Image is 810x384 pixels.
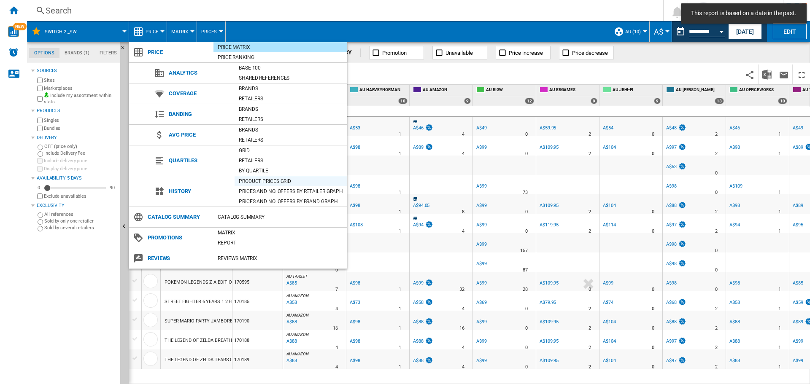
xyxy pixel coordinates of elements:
div: Product prices grid [235,177,347,185]
div: Grid [235,146,347,155]
div: Catalog Summary [213,213,347,221]
div: Retailers [235,94,347,103]
div: Prices and No. offers by retailer graph [235,187,347,196]
span: Avg price [165,129,235,141]
div: Brands [235,84,347,93]
div: Retailers [235,136,347,144]
span: Quartiles [165,155,235,166]
span: Banding [165,108,235,120]
div: Report [213,239,347,247]
div: REVIEWS Matrix [213,254,347,263]
div: Brands [235,126,347,134]
div: By quartile [235,166,347,175]
div: Brands [235,105,347,113]
span: Promotions [143,232,213,244]
div: Price Ranking [213,53,347,62]
span: History [165,185,235,197]
span: Analytics [165,67,235,79]
span: Price [143,46,213,58]
div: Retailers [235,115,347,124]
div: Prices and No. offers by brand graph [235,197,347,206]
div: Shared references [235,74,347,82]
span: Catalog Summary [143,211,213,223]
div: Base 100 [235,64,347,72]
div: Retailers [235,156,347,165]
div: Price Matrix [213,43,347,51]
span: Coverage [165,88,235,99]
span: This report is based on a date in the past. [688,9,799,18]
span: Reviews [143,252,213,264]
div: Matrix [213,228,347,237]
